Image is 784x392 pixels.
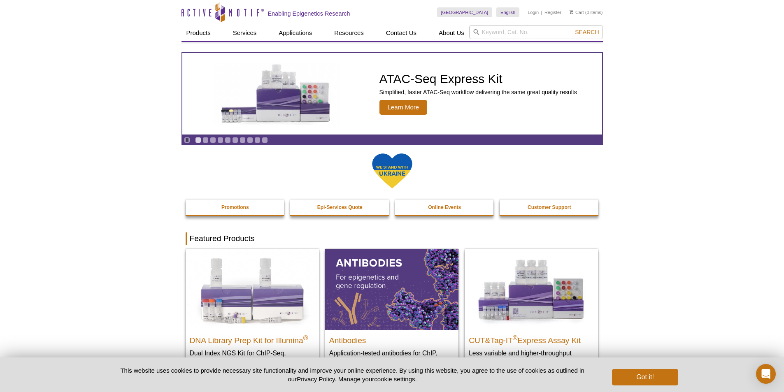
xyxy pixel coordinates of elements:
h2: Antibodies [329,332,454,345]
p: Simplified, faster ATAC-Seq workflow delivering the same great quality results [379,88,577,96]
a: Contact Us [381,25,421,41]
input: Keyword, Cat. No. [469,25,603,39]
h2: DNA Library Prep Kit for Illumina [190,332,315,345]
img: We Stand With Ukraine [372,153,413,189]
p: Less variable and higher-throughput genome-wide profiling of histone marks​. [469,349,594,366]
p: Dual Index NGS Kit for ChIP-Seq, CUT&RUN, and ds methylated DNA assays. [190,349,315,374]
a: DNA Library Prep Kit for Illumina DNA Library Prep Kit for Illumina® Dual Index NGS Kit for ChIP-... [186,249,319,382]
a: Resources [329,25,369,41]
a: Go to slide 1 [195,137,201,143]
button: cookie settings [374,376,415,383]
h2: Enabling Epigenetics Research [268,10,350,17]
h2: CUT&Tag-IT Express Assay Kit [469,332,594,345]
strong: Customer Support [528,204,571,210]
div: Open Intercom Messenger [756,364,776,384]
a: Register [544,9,561,15]
span: Learn More [379,100,428,115]
a: Products [181,25,216,41]
a: Go to slide 5 [225,137,231,143]
a: Go to slide 4 [217,137,223,143]
li: | [541,7,542,17]
h2: ATAC-Seq Express Kit [379,73,577,85]
a: Go to slide 9 [254,137,261,143]
a: About Us [434,25,469,41]
sup: ® [303,334,308,341]
a: All Antibodies Antibodies Application-tested antibodies for ChIP, CUT&Tag, and CUT&RUN. [325,249,458,373]
a: English [496,7,519,17]
span: Search [575,29,599,35]
strong: Promotions [221,204,249,210]
a: Customer Support [500,199,599,215]
a: Go to slide 2 [202,137,209,143]
img: CUT&Tag-IT® Express Assay Kit [465,249,598,329]
a: Go to slide 8 [247,137,253,143]
a: Go to slide 7 [240,137,246,143]
a: Cart [570,9,584,15]
a: Go to slide 10 [262,137,268,143]
a: CUT&Tag-IT® Express Assay Kit CUT&Tag-IT®Express Assay Kit Less variable and higher-throughput ge... [465,249,598,373]
strong: Online Events [428,204,461,210]
article: ATAC-Seq Express Kit [182,53,602,135]
a: Promotions [186,199,285,215]
a: Login [528,9,539,15]
button: Got it! [612,369,678,385]
a: Epi-Services Quote [290,199,390,215]
img: Your Cart [570,10,573,14]
a: [GEOGRAPHIC_DATA] [437,7,493,17]
a: Toggle autoplay [184,137,190,143]
h2: Featured Products [186,232,599,245]
img: All Antibodies [325,249,458,329]
img: DNA Library Prep Kit for Illumina [186,249,319,329]
sup: ® [513,334,518,341]
li: (0 items) [570,7,603,17]
a: Privacy Policy [297,376,335,383]
strong: Epi-Services Quote [317,204,363,210]
a: Services [228,25,262,41]
a: Applications [274,25,317,41]
p: This website uses cookies to provide necessary site functionality and improve your online experie... [106,366,599,383]
a: Go to slide 3 [210,137,216,143]
a: Online Events [395,199,495,215]
a: ATAC-Seq Express Kit ATAC-Seq Express Kit Simplified, faster ATAC-Seq workflow delivering the sam... [182,53,602,135]
img: ATAC-Seq Express Kit [209,63,344,125]
button: Search [572,28,601,36]
p: Application-tested antibodies for ChIP, CUT&Tag, and CUT&RUN. [329,349,454,366]
a: Go to slide 6 [232,137,238,143]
